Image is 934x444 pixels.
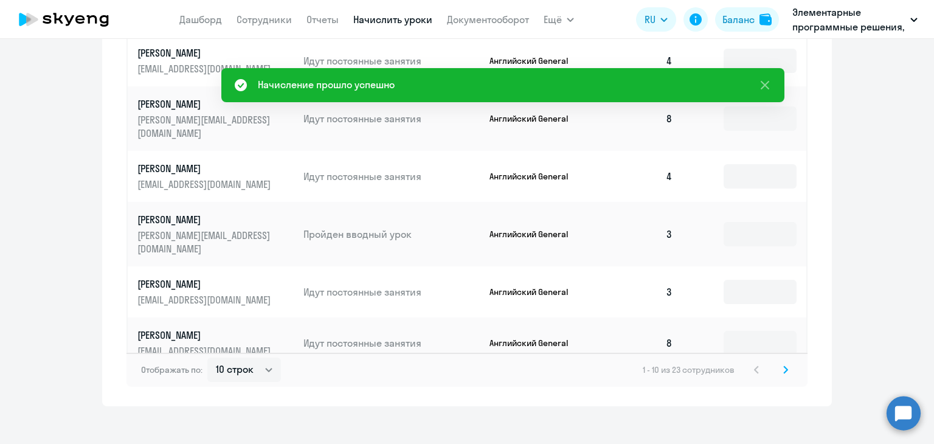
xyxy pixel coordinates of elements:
p: Английский General [489,113,581,124]
a: Отчеты [306,13,339,26]
p: Английский General [489,338,581,349]
div: Начисление прошло успешно [258,77,395,92]
td: 4 [597,35,682,86]
td: 8 [597,86,682,151]
p: Идут постоянные занятия [303,54,480,68]
p: [PERSON_NAME] [137,328,274,342]
a: [PERSON_NAME][EMAIL_ADDRESS][DOMAIN_NAME] [137,46,294,75]
td: 3 [597,266,682,317]
p: Английский General [489,55,581,66]
p: Элементарные программные решения, ЭЛЕМЕНТАРНЫЕ ПРОГРАММНЫЕ РЕШЕНИЯ, ООО [792,5,905,34]
p: [PERSON_NAME] [137,97,274,111]
td: 3 [597,202,682,266]
p: Пройден вводный урок [303,227,480,241]
a: [PERSON_NAME][EMAIL_ADDRESS][DOMAIN_NAME] [137,277,294,307]
p: [PERSON_NAME] [137,277,274,291]
span: RU [645,12,656,27]
p: Идут постоянные занятия [303,112,480,125]
p: [PERSON_NAME] [137,213,274,226]
p: Идут постоянные занятия [303,336,480,350]
p: Английский General [489,171,581,182]
a: Дашборд [179,13,222,26]
p: [PERSON_NAME][EMAIL_ADDRESS][DOMAIN_NAME] [137,113,274,140]
a: [PERSON_NAME][PERSON_NAME][EMAIL_ADDRESS][DOMAIN_NAME] [137,97,294,140]
a: Начислить уроки [353,13,432,26]
div: Баланс [722,12,755,27]
td: 4 [597,151,682,202]
p: [EMAIL_ADDRESS][DOMAIN_NAME] [137,178,274,191]
p: Английский General [489,286,581,297]
span: 1 - 10 из 23 сотрудников [643,364,735,375]
p: [EMAIL_ADDRESS][DOMAIN_NAME] [137,293,274,307]
span: Ещё [544,12,562,27]
a: [PERSON_NAME][EMAIL_ADDRESS][DOMAIN_NAME] [137,328,294,358]
img: balance [759,13,772,26]
p: Английский General [489,229,581,240]
p: Идут постоянные занятия [303,285,480,299]
button: Элементарные программные решения, ЭЛЕМЕНТАРНЫЕ ПРОГРАММНЫЕ РЕШЕНИЯ, ООО [786,5,924,34]
a: [PERSON_NAME][PERSON_NAME][EMAIL_ADDRESS][DOMAIN_NAME] [137,213,294,255]
span: Отображать по: [141,364,202,375]
p: [EMAIL_ADDRESS][DOMAIN_NAME] [137,344,274,358]
button: Ещё [544,7,574,32]
p: Идут постоянные занятия [303,170,480,183]
a: Сотрудники [237,13,292,26]
p: [PERSON_NAME][EMAIL_ADDRESS][DOMAIN_NAME] [137,229,274,255]
p: [PERSON_NAME] [137,162,274,175]
button: Балансbalance [715,7,779,32]
p: [PERSON_NAME] [137,46,274,60]
p: [EMAIL_ADDRESS][DOMAIN_NAME] [137,62,274,75]
td: 8 [597,317,682,369]
a: [PERSON_NAME][EMAIL_ADDRESS][DOMAIN_NAME] [137,162,294,191]
button: RU [636,7,676,32]
a: Документооборот [447,13,529,26]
